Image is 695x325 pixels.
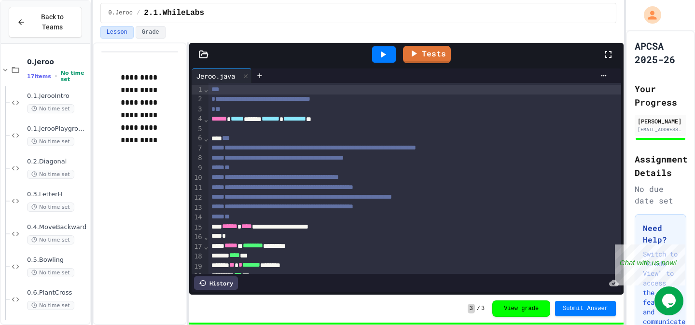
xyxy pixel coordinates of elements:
[192,193,204,203] div: 12
[194,276,238,290] div: History
[204,115,208,123] span: Fold line
[27,158,88,166] span: 0.2.Diagonal
[27,235,74,244] span: No time set
[31,12,74,32] span: Back to Teams
[137,9,140,17] span: /
[55,72,57,80] span: •
[403,46,451,63] a: Tests
[27,73,51,80] span: 17 items
[144,7,204,19] span: 2.1.WhileLabs
[638,117,683,125] div: [PERSON_NAME]
[204,243,208,250] span: Fold line
[204,85,208,93] span: Fold line
[27,289,88,297] span: 0.6.PlantCross
[204,135,208,142] span: Fold line
[192,85,204,95] div: 1
[192,95,204,104] div: 2
[635,152,686,179] h2: Assignment Details
[27,223,88,231] span: 0.4.MoveBackward
[192,134,204,143] div: 6
[615,244,685,285] iframe: chat widget
[109,9,133,17] span: 0.Jeroo
[634,4,664,26] div: My Account
[100,26,134,39] button: Lesson
[192,223,204,232] div: 15
[192,183,204,193] div: 11
[192,262,204,271] div: 19
[27,203,74,212] span: No time set
[468,304,475,313] span: 3
[638,126,683,133] div: [EMAIL_ADDRESS][DOMAIN_NAME]
[481,305,485,312] span: 3
[192,68,252,83] div: Jeroo.java
[192,114,204,124] div: 4
[27,301,74,310] span: No time set
[192,242,204,252] div: 17
[192,173,204,183] div: 10
[192,213,204,222] div: 14
[27,57,88,66] span: 0.Jeroo
[136,26,166,39] button: Grade
[192,252,204,261] div: 18
[192,203,204,213] div: 13
[643,222,678,245] h3: Need Help?
[27,268,74,277] span: No time set
[477,305,480,312] span: /
[27,170,74,179] span: No time set
[192,163,204,173] div: 9
[555,301,616,316] button: Submit Answer
[492,300,550,317] button: View grade
[27,125,88,133] span: 0.1.JerooPlayground
[563,305,608,312] span: Submit Answer
[27,137,74,146] span: No time set
[27,190,88,199] span: 0.3.LetterH
[635,183,686,206] div: No due date set
[9,7,82,38] button: Back to Teams
[192,105,204,114] div: 3
[192,153,204,163] div: 8
[192,271,204,281] div: 20
[204,233,208,241] span: Fold line
[635,39,686,66] h1: APCSA 2025-26
[27,92,88,100] span: 0.1.JerooIntro
[192,144,204,153] div: 7
[192,124,204,134] div: 5
[61,70,88,82] span: No time set
[192,71,240,81] div: Jeroo.java
[635,82,686,109] h2: Your Progress
[27,104,74,113] span: No time set
[654,286,685,315] iframe: chat widget
[192,232,204,242] div: 16
[27,256,88,264] span: 0.5.Bowling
